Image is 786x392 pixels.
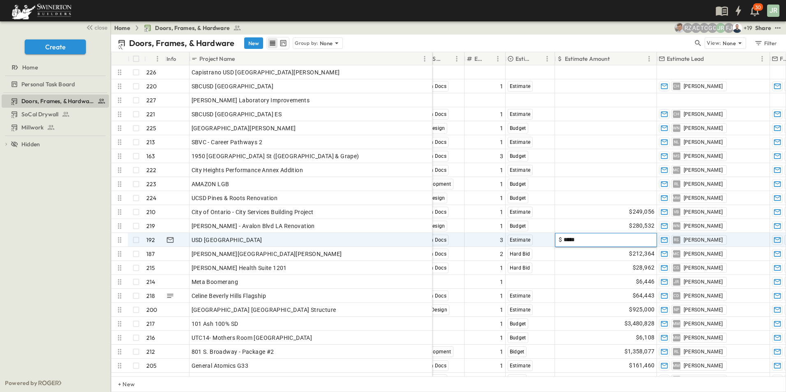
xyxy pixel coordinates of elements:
span: 1 [500,292,503,300]
nav: breadcrumbs [114,24,246,32]
div: Gerrad Gerber (gerrad.gerber@swinerton.com) [707,23,717,33]
p: 226 [146,68,157,76]
span: 1 [500,194,503,202]
span: [PERSON_NAME] [684,251,723,257]
span: [PERSON_NAME] Health Suite 1201 [192,264,287,272]
div: Filter [754,39,777,48]
span: 1 [500,110,503,118]
p: 205 [146,362,157,370]
span: [PERSON_NAME] [684,167,723,173]
span: 1 [500,278,503,286]
span: [PERSON_NAME] [684,265,723,271]
span: [PERSON_NAME] [684,125,723,131]
p: 210 [146,208,156,216]
span: $64,443 [633,291,655,300]
button: Filter [751,37,779,49]
a: SoCal Drywall [2,108,107,120]
span: Budget [510,223,526,229]
span: $6,446 [636,277,654,286]
button: Sort [612,54,621,63]
button: Menu [452,54,462,64]
p: + New [118,380,123,388]
p: 219 [146,222,155,230]
span: Doors, Frames, & Hardware [21,97,94,105]
span: [PERSON_NAME] [684,362,723,369]
span: $212,364 [629,249,654,258]
a: Millwork [2,122,107,133]
span: $28,962 [633,263,655,272]
p: 227 [146,96,156,104]
span: 1950 [GEOGRAPHIC_DATA] St ([GEOGRAPHIC_DATA] & Grape) [192,152,359,160]
img: Aaron Anderson (aaron.anderson@swinerton.com) [675,23,684,33]
span: [PERSON_NAME] [684,307,723,313]
span: [PERSON_NAME] [684,334,723,341]
p: 220 [146,82,157,90]
span: 1 [500,362,503,370]
span: $925,000 [629,305,654,314]
span: AMAZON LGB [192,180,229,188]
span: Hard Bid [510,265,530,271]
span: [PERSON_NAME] [684,237,723,243]
span: Loeb & Loeb Budget [192,376,246,384]
span: [PERSON_NAME] [684,223,723,229]
span: Millwork [21,123,44,131]
button: Menu [153,54,162,64]
p: 224 [146,194,157,202]
span: [PERSON_NAME] [684,153,723,159]
button: Menu [420,54,430,64]
button: Menu [493,54,503,64]
span: Estimate [510,111,531,117]
button: Create [25,39,86,54]
p: 213 [146,138,155,146]
span: Budget [510,195,526,201]
img: 6c363589ada0b36f064d841b69d3a419a338230e66bb0a533688fa5cc3e9e735.png [10,2,73,19]
p: 221 [146,110,155,118]
span: Capistrano USD [GEOGRAPHIC_DATA][PERSON_NAME] [192,68,340,76]
button: Sort [148,54,157,63]
span: MM [673,365,680,366]
p: 192 [146,236,155,244]
a: Home [2,62,107,73]
span: 3 [500,152,503,160]
p: 217 [146,320,155,328]
span: Doors, Frames, & Hardware [155,24,230,32]
span: 1 [500,264,503,272]
button: Sort [236,54,245,63]
div: Millworktest [2,121,109,134]
span: Meta Boomerang [192,278,238,286]
div: # [144,52,165,65]
span: 1 [500,306,503,314]
p: Estimate Type [516,55,532,63]
p: + 19 [744,24,752,32]
p: 211 [146,376,154,384]
span: Estimate [510,363,531,369]
span: $960,961 [629,375,654,384]
span: UTC14- Mothers Room [GEOGRAPHIC_DATA] [192,334,312,342]
span: [PERSON_NAME] [684,279,723,285]
span: 3 [500,236,503,244]
span: 101 Ash 100% SD [192,320,238,328]
span: [GEOGRAPHIC_DATA] [GEOGRAPHIC_DATA] Structure [192,306,336,314]
span: 1 [500,348,503,356]
span: [PERSON_NAME] [684,195,723,201]
button: kanban view [278,38,288,48]
p: 223 [146,180,157,188]
button: New [244,37,263,49]
span: 1 [500,124,503,132]
span: $249,056 [629,207,654,217]
span: [PERSON_NAME] [684,376,723,383]
span: 1 [500,82,503,90]
p: 222 [146,166,157,174]
span: Budget [510,153,526,159]
p: 30 [755,4,761,11]
a: Doors, Frames, & Hardware [2,95,107,107]
span: Hard Bid [510,251,530,257]
span: [PERSON_NAME] [684,111,723,118]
